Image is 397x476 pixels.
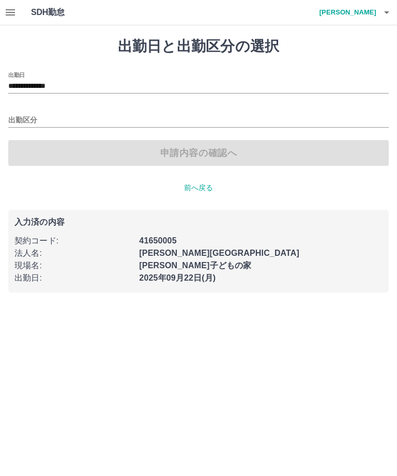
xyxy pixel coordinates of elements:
[139,273,216,282] b: 2025年09月22日(月)
[8,182,389,193] p: 前へ戻る
[14,218,383,226] p: 入力済の内容
[139,249,299,257] b: [PERSON_NAME][GEOGRAPHIC_DATA]
[14,247,133,259] p: 法人名 :
[8,38,389,55] h1: 出勤日と出勤区分の選択
[139,236,176,245] b: 41650005
[139,261,251,270] b: [PERSON_NAME]子どもの家
[14,272,133,284] p: 出勤日 :
[8,71,25,79] label: 出勤日
[14,235,133,247] p: 契約コード :
[14,259,133,272] p: 現場名 :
